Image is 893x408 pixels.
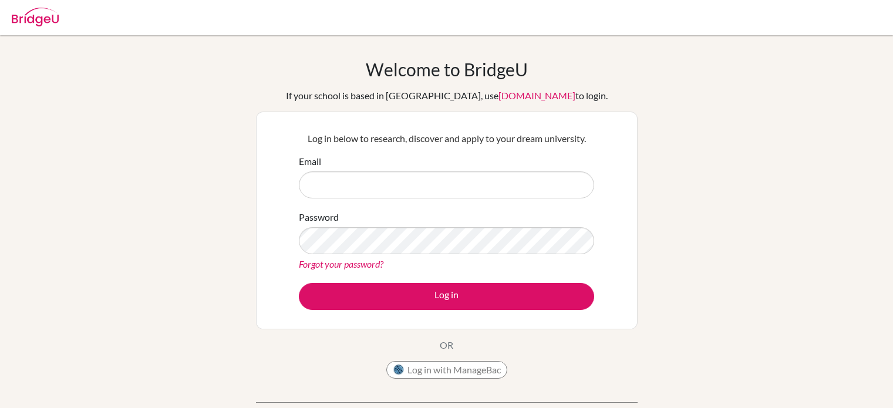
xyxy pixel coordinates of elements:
div: If your school is based in [GEOGRAPHIC_DATA], use to login. [286,89,608,103]
button: Log in [299,283,594,310]
button: Log in with ManageBac [386,361,507,379]
p: Log in below to research, discover and apply to your dream university. [299,131,594,146]
a: Forgot your password? [299,258,383,269]
img: Bridge-U [12,8,59,26]
a: [DOMAIN_NAME] [498,90,575,101]
h1: Welcome to BridgeU [366,59,528,80]
p: OR [440,338,453,352]
label: Password [299,210,339,224]
label: Email [299,154,321,168]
